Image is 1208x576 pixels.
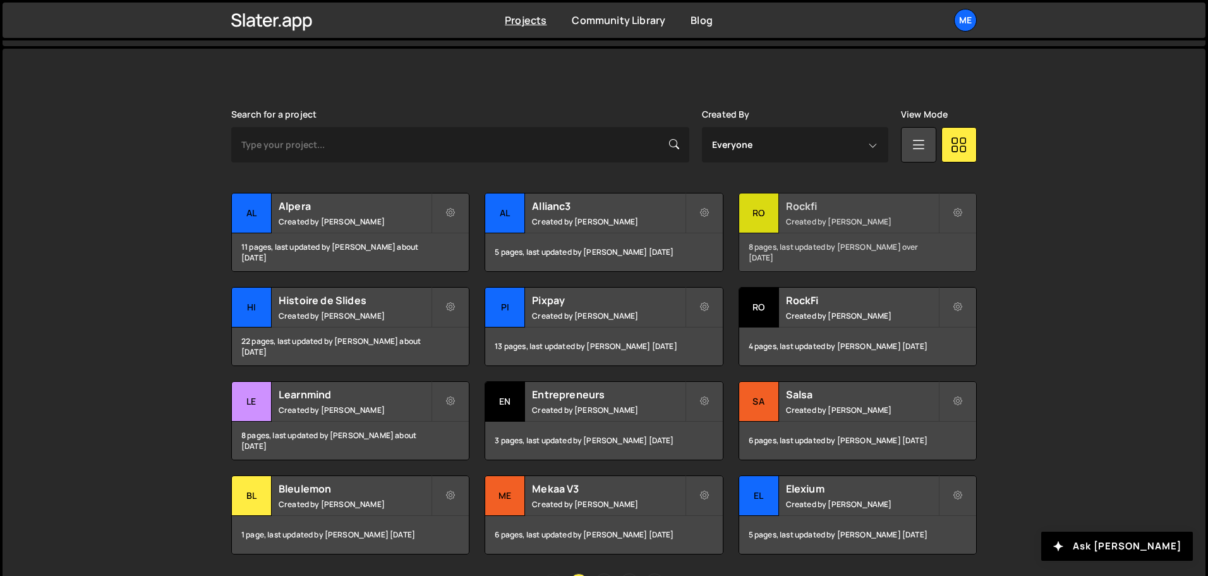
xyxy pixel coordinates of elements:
button: Ask [PERSON_NAME] [1041,532,1193,561]
a: Al Alpera Created by [PERSON_NAME] 11 pages, last updated by [PERSON_NAME] about [DATE] [231,193,469,272]
a: Blog [691,13,713,27]
small: Created by [PERSON_NAME] [786,310,938,321]
label: Created By [702,109,750,119]
label: View Mode [901,109,948,119]
h2: RockFi [786,293,938,307]
a: Ro Rockfi Created by [PERSON_NAME] 8 pages, last updated by [PERSON_NAME] over [DATE] [739,193,977,272]
a: Bl Bleulemon Created by [PERSON_NAME] 1 page, last updated by [PERSON_NAME] [DATE] [231,475,469,555]
a: Ro RockFi Created by [PERSON_NAME] 4 pages, last updated by [PERSON_NAME] [DATE] [739,287,977,366]
small: Created by [PERSON_NAME] [279,216,431,227]
div: Me [485,476,525,516]
small: Created by [PERSON_NAME] [279,405,431,415]
div: Ro [739,288,779,328]
h2: Pixpay [532,293,684,307]
h2: Mekaa V3 [532,482,684,496]
a: Me [954,9,977,32]
div: El [739,476,779,516]
div: 22 pages, last updated by [PERSON_NAME] about [DATE] [232,328,469,365]
div: 11 pages, last updated by [PERSON_NAME] about [DATE] [232,233,469,271]
a: El Elexium Created by [PERSON_NAME] 5 pages, last updated by [PERSON_NAME] [DATE] [739,475,977,555]
a: Projects [505,13,547,27]
div: 6 pages, last updated by [PERSON_NAME] [DATE] [485,516,722,554]
div: 4 pages, last updated by [PERSON_NAME] [DATE] [739,328,976,365]
small: Created by [PERSON_NAME] [532,405,684,415]
small: Created by [PERSON_NAME] [532,310,684,321]
div: Al [485,193,525,233]
div: 5 pages, last updated by [PERSON_NAME] [DATE] [485,233,722,271]
h2: Learnmind [279,388,431,401]
div: 8 pages, last updated by [PERSON_NAME] about [DATE] [232,422,469,460]
input: Type your project... [231,127,689,162]
small: Created by [PERSON_NAME] [786,405,938,415]
small: Created by [PERSON_NAME] [786,499,938,510]
h2: Entrepreneurs [532,388,684,401]
a: Community Library [572,13,665,27]
small: Created by [PERSON_NAME] [532,499,684,510]
div: Pi [485,288,525,328]
div: Bl [232,476,272,516]
a: Al Allianc3 Created by [PERSON_NAME] 5 pages, last updated by [PERSON_NAME] [DATE] [485,193,723,272]
a: Pi Pixpay Created by [PERSON_NAME] 13 pages, last updated by [PERSON_NAME] [DATE] [485,287,723,366]
div: Le [232,382,272,422]
div: Sa [739,382,779,422]
small: Created by [PERSON_NAME] [279,499,431,510]
div: 13 pages, last updated by [PERSON_NAME] [DATE] [485,328,722,365]
h2: Histoire de Slides [279,293,431,307]
h2: Alpera [279,199,431,213]
a: En Entrepreneurs Created by [PERSON_NAME] 3 pages, last updated by [PERSON_NAME] [DATE] [485,381,723,460]
label: Search for a project [231,109,317,119]
div: 1 page, last updated by [PERSON_NAME] [DATE] [232,516,469,554]
div: Ro [739,193,779,233]
small: Created by [PERSON_NAME] [532,216,684,227]
h2: Elexium [786,482,938,496]
small: Created by [PERSON_NAME] [786,216,938,227]
h2: Salsa [786,388,938,401]
a: Le Learnmind Created by [PERSON_NAME] 8 pages, last updated by [PERSON_NAME] about [DATE] [231,381,469,460]
h2: Rockfi [786,199,938,213]
h2: Allianc3 [532,199,684,213]
a: Me Mekaa V3 Created by [PERSON_NAME] 6 pages, last updated by [PERSON_NAME] [DATE] [485,475,723,555]
a: Hi Histoire de Slides Created by [PERSON_NAME] 22 pages, last updated by [PERSON_NAME] about [DATE] [231,287,469,366]
div: 8 pages, last updated by [PERSON_NAME] over [DATE] [739,233,976,271]
a: Sa Salsa Created by [PERSON_NAME] 6 pages, last updated by [PERSON_NAME] [DATE] [739,381,977,460]
div: En [485,382,525,422]
h2: Bleulemon [279,482,431,496]
div: 6 pages, last updated by [PERSON_NAME] [DATE] [739,422,976,460]
div: Hi [232,288,272,328]
div: Al [232,193,272,233]
small: Created by [PERSON_NAME] [279,310,431,321]
div: 3 pages, last updated by [PERSON_NAME] [DATE] [485,422,722,460]
div: 5 pages, last updated by [PERSON_NAME] [DATE] [739,516,976,554]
